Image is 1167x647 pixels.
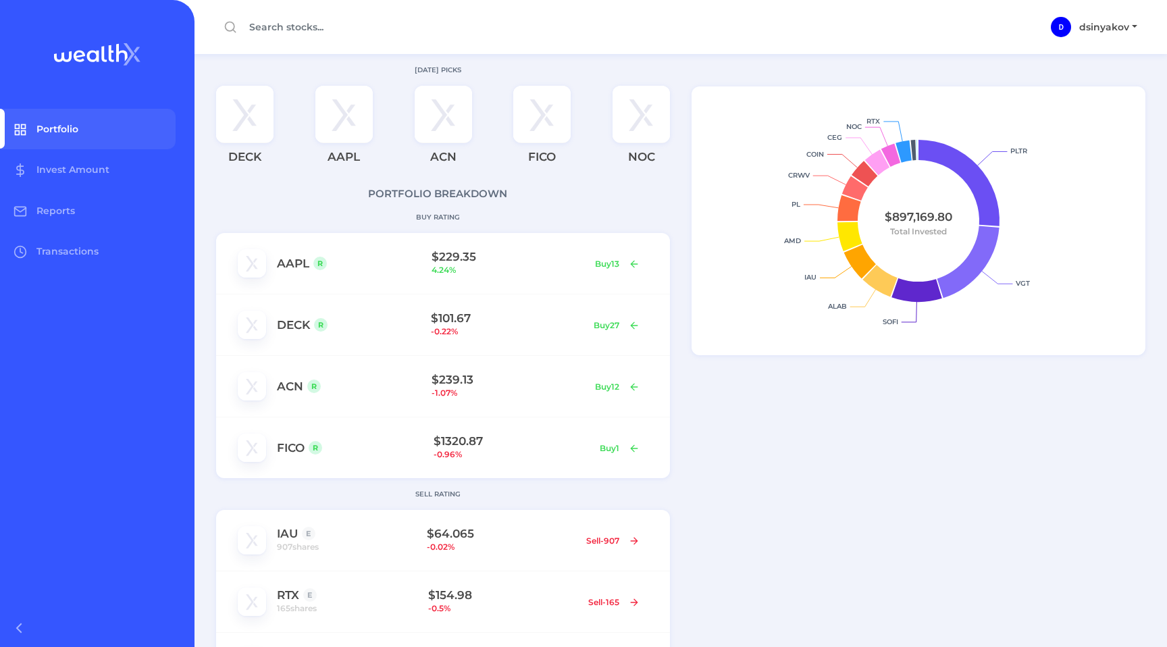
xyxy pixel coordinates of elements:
span: 907 shares [277,540,319,554]
img: ACN logo [238,372,266,400]
p: PORTFOLIO BREAKDOWN [194,186,681,202]
div: R [309,441,322,455]
span: -0.96 % [434,448,590,461]
button: Buy27 [585,315,648,336]
h1: $ 101.67 [431,311,585,325]
text: NOC [846,122,862,131]
span: -0.5 % [428,602,579,615]
h1: $ 1320.87 [434,434,590,448]
button: Sell-165 [579,592,648,613]
p: [DATE] PICKS [194,65,681,75]
img: AAPL logo [238,249,266,278]
span: 4.24 % [432,263,586,277]
text: PL [792,200,800,209]
a: DECK logoDECK [216,86,274,176]
button: dsinyakov [1071,16,1145,38]
span: -0.22 % [431,325,585,338]
img: AAPL logo [315,86,373,143]
span: dsinyakov [1079,21,1129,33]
button: Sell-907 [577,530,648,551]
button: Buy1 [591,438,648,459]
span: Reports [36,205,75,217]
a: AAPL [277,257,309,270]
div: R [313,257,327,270]
img: ACN logo [415,86,472,143]
h1: $ 154.98 [428,588,579,602]
img: NOC logo [613,86,670,143]
button: Buy12 [586,376,648,397]
text: CRWV [788,171,810,180]
a: AAPL logoAAPL [315,86,373,176]
a: RTX [277,588,299,602]
a: NOC logoNOC [613,86,670,176]
div: dsinyakov [1051,17,1071,37]
img: FICO logo [238,434,266,462]
div: E [303,588,317,602]
a: FICO logoFICO [513,86,571,176]
p: NOC [628,149,655,166]
span: 165 shares [277,602,317,615]
text: PLTR [1010,147,1027,155]
p: FICO [528,149,556,166]
div: R [314,318,328,332]
text: COIN [806,150,824,159]
div: E [302,527,315,540]
tspan: Total Invested [890,226,947,236]
tspan: $897,169.80 [885,210,952,224]
a: FICO [277,441,305,455]
span: Portfolio [36,123,78,135]
span: -1.07 % [432,386,586,400]
p: AAPL [328,149,360,166]
span: Transactions [36,245,99,257]
a: DECK [277,318,310,332]
a: IAU [277,527,298,540]
img: IAU logo [238,526,266,554]
span: Invest Amount [36,163,109,176]
span: D [1059,24,1064,31]
text: RTX [866,117,880,126]
img: DECK logo [238,311,266,339]
text: ALAB [827,302,847,311]
p: SELL RATING [194,489,681,499]
div: R [307,380,321,393]
text: AMD [783,236,801,245]
text: IAU [804,273,816,282]
text: CEG [827,133,842,142]
img: wealthX [54,43,140,66]
a: ACN logoACN [415,86,472,176]
button: Buy13 [586,253,648,274]
h1: $ 64.065 [427,527,577,540]
span: -0.02 % [427,540,577,554]
input: Search stocks... [216,16,589,39]
img: FICO logo [513,86,571,143]
a: ACN [277,380,303,393]
p: ACN [430,149,457,166]
img: RTX logo [238,588,266,616]
p: BUY RATING [194,212,681,222]
img: DECK logo [216,86,274,143]
h1: $ 239.13 [432,373,586,386]
p: DECK [228,149,261,166]
h1: $ 229.35 [432,250,586,263]
text: VGT [1015,279,1030,288]
text: SOFI [883,317,898,326]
